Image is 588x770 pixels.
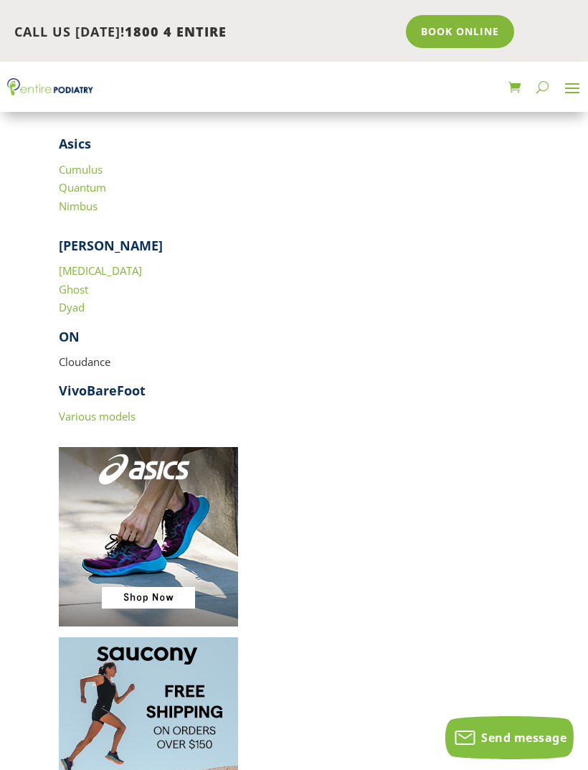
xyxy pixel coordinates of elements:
a: [MEDICAL_DATA] [59,263,142,278]
strong: [PERSON_NAME] [59,237,163,254]
strong: Asics [59,135,91,152]
a: Quantum [59,180,106,194]
a: Cumulus [59,162,103,177]
a: Various models [59,409,136,423]
a: Dyad [59,300,85,314]
span: 1800 4 ENTIRE [125,23,227,40]
img: Image to click to buy ASIC shoes online [59,447,238,626]
p: CALL US [DATE]! [14,23,396,42]
p: Cloudance [59,353,529,382]
span: Send message [481,730,566,746]
a: Nimbus [59,199,98,213]
a: Ghost [59,282,88,296]
button: Send message [445,716,574,759]
a: Book Online [406,15,514,48]
strong: ON [59,328,80,345]
strong: VivoBareFoot [59,382,146,399]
